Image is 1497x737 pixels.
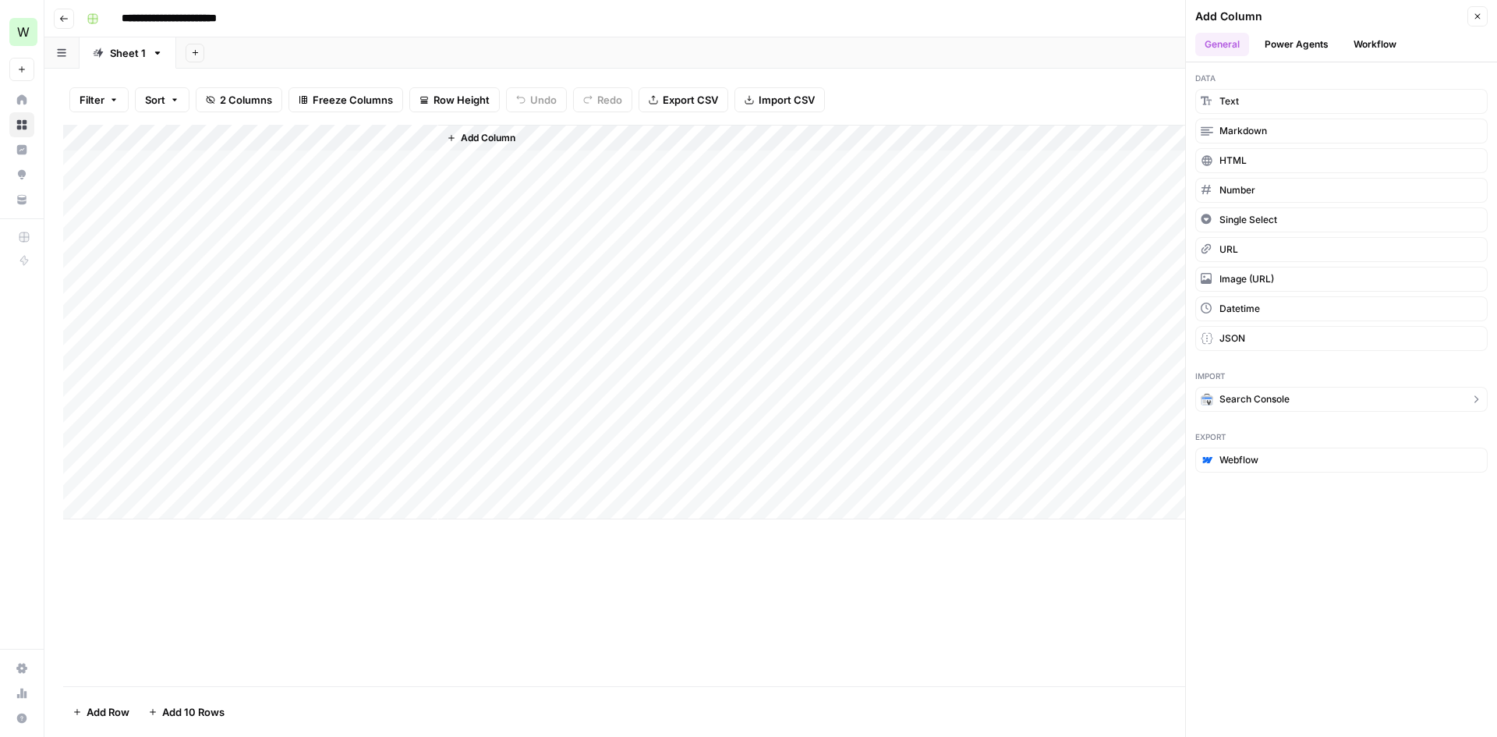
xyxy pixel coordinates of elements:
span: 2 Columns [220,92,272,108]
span: Row Height [434,92,490,108]
span: Markdown [1219,124,1267,138]
button: Image (URL) [1195,267,1488,292]
button: Markdown [1195,119,1488,144]
a: Usage [9,681,34,706]
a: Opportunities [9,162,34,187]
button: Workflow [1344,33,1406,56]
button: Add 10 Rows [139,700,234,725]
button: Help + Support [9,706,34,731]
span: Add Row [87,704,129,720]
span: URL [1219,243,1238,257]
button: Add Column [441,128,522,148]
span: W [17,23,30,41]
span: Filter [80,92,104,108]
button: Freeze Columns [288,87,403,112]
span: Add 10 Rows [162,704,225,720]
button: Export CSV [639,87,728,112]
a: Insights [9,137,34,162]
span: Search Console [1219,392,1290,406]
button: Power Agents [1255,33,1338,56]
span: Export [1195,431,1488,443]
button: General [1195,33,1249,56]
button: Add Row [63,700,139,725]
span: Add Column [461,131,515,145]
span: Datetime [1219,302,1260,316]
span: JSON [1219,331,1245,345]
button: Sort [135,87,189,112]
button: Undo [506,87,567,112]
button: Redo [573,87,632,112]
button: Datetime [1195,296,1488,321]
span: Undo [530,92,557,108]
button: Number [1195,178,1488,203]
button: Filter [69,87,129,112]
button: Webflow [1195,448,1488,473]
span: Text [1219,94,1239,108]
button: JSON [1195,326,1488,351]
span: Image (URL) [1219,272,1274,286]
span: Number [1219,183,1255,197]
span: HTML [1219,154,1247,168]
div: Sheet 1 [110,45,146,61]
a: Browse [9,112,34,137]
a: Your Data [9,187,34,212]
button: Single Select [1195,207,1488,232]
span: Webflow [1219,453,1258,467]
span: Import CSV [759,92,815,108]
button: 2 Columns [196,87,282,112]
button: HTML [1195,148,1488,173]
button: Row Height [409,87,500,112]
a: Settings [9,656,34,681]
span: Import [1195,370,1488,382]
span: Sort [145,92,165,108]
span: Freeze Columns [313,92,393,108]
button: Search Console [1195,387,1488,412]
a: Home [9,87,34,112]
button: Import CSV [734,87,825,112]
button: Text [1195,89,1488,114]
button: URL [1195,237,1488,262]
span: Single Select [1219,213,1277,227]
span: Export CSV [663,92,718,108]
button: Workspace: Workspace1 [9,12,34,51]
a: Sheet 1 [80,37,176,69]
span: Data [1195,72,1488,84]
span: Redo [597,92,622,108]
